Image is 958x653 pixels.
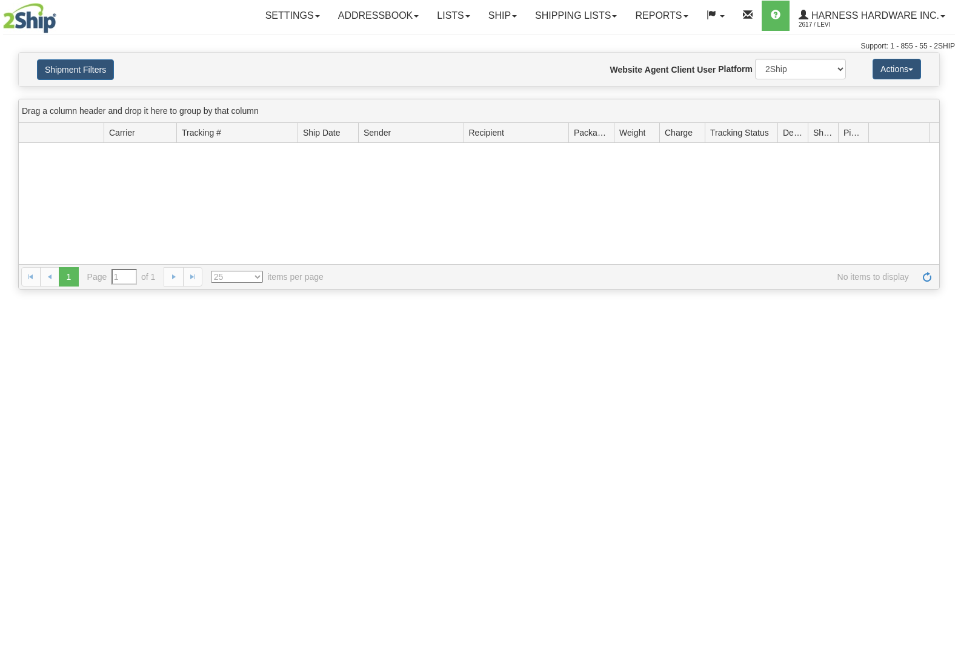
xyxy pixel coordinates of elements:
button: Actions [873,59,921,79]
span: Delivery Status [783,127,803,139]
button: Shipment Filters [37,59,114,80]
span: items per page [211,271,324,283]
span: Harness Hardware Inc. [808,10,939,21]
a: Refresh [917,267,937,287]
span: Pickup Status [843,127,863,139]
span: Page of 1 [87,269,156,285]
a: Settings [256,1,329,31]
span: 1 [59,267,78,287]
a: Shipping lists [526,1,626,31]
span: Charge [665,127,693,139]
div: grid grouping header [19,99,939,123]
div: Support: 1 - 855 - 55 - 2SHIP [3,41,955,51]
label: Website [610,64,642,76]
span: Packages [574,127,609,139]
a: Addressbook [329,1,428,31]
label: User [697,64,716,76]
span: Ship Date [303,127,340,139]
label: Platform [718,63,753,75]
img: logo2617.jpg [3,3,56,33]
a: Harness Hardware Inc. 2617 / Levi [790,1,954,31]
span: Sender [364,127,391,139]
span: Shipment Issues [813,127,833,139]
span: Tracking Status [710,127,769,139]
span: Weight [619,127,645,139]
a: Ship [479,1,526,31]
span: Recipient [469,127,504,139]
label: Agent [645,64,669,76]
a: Lists [428,1,479,31]
a: Reports [626,1,697,31]
label: Client [671,64,694,76]
span: Carrier [109,127,135,139]
span: Tracking # [182,127,221,139]
span: 2617 / Levi [799,19,890,31]
span: No items to display [341,271,909,283]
